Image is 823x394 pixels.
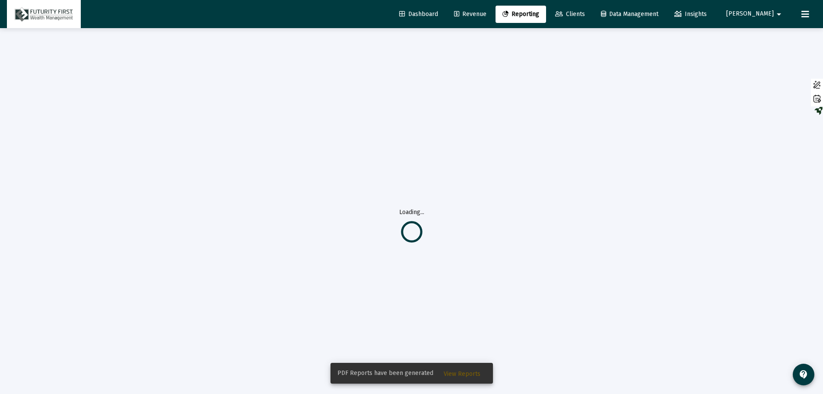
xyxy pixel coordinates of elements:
[399,10,438,18] span: Dashboard
[726,10,774,18] span: [PERSON_NAME]
[594,6,665,23] a: Data Management
[716,5,794,22] button: [PERSON_NAME]
[496,6,546,23] a: Reporting
[502,10,539,18] span: Reporting
[337,369,433,378] span: PDF Reports have been generated
[13,6,74,23] img: Dashboard
[392,6,445,23] a: Dashboard
[601,10,658,18] span: Data Management
[555,10,585,18] span: Clients
[437,365,487,381] button: View Reports
[798,369,809,380] mat-icon: contact_support
[447,6,493,23] a: Revenue
[454,10,486,18] span: Revenue
[444,370,480,378] span: View Reports
[774,6,784,23] mat-icon: arrow_drop_down
[667,6,714,23] a: Insights
[674,10,707,18] span: Insights
[548,6,592,23] a: Clients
